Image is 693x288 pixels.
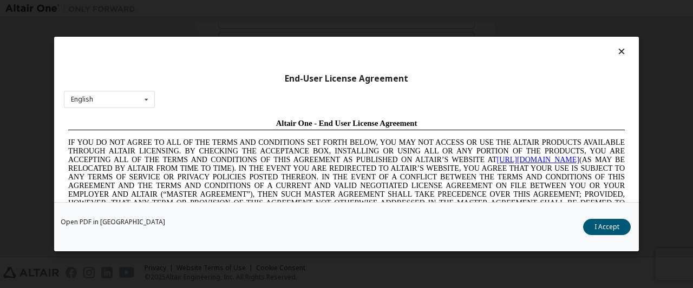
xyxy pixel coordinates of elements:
[71,96,93,103] div: English
[61,219,165,225] a: Open PDF in [GEOGRAPHIC_DATA]
[433,41,515,49] a: [URL][DOMAIN_NAME]
[64,73,629,84] div: End-User License Agreement
[583,219,631,235] button: I Accept
[4,24,561,101] span: IF YOU DO NOT AGREE TO ALL OF THE TERMS AND CONDITIONS SET FORTH BELOW, YOU MAY NOT ACCESS OR USE...
[4,110,561,187] span: Lore Ipsumd Sit Ame Cons Adipisc Elitseddo (“Eiusmodte”) in utlabor Etdolo Magnaaliqua Eni. (“Adm...
[212,4,354,13] span: Altair One - End User License Agreement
